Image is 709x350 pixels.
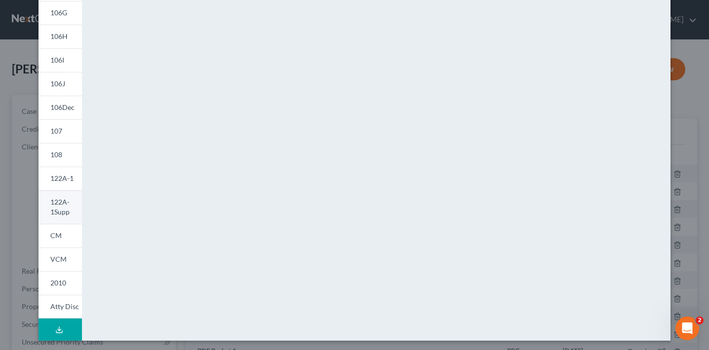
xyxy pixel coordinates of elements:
span: 106J [50,79,65,88]
span: 106H [50,32,68,40]
span: 106G [50,8,67,17]
a: 106H [39,25,82,48]
a: 2010 [39,271,82,295]
a: 107 [39,119,82,143]
a: 106G [39,1,82,25]
a: 106Dec [39,96,82,119]
a: 122A-1Supp [39,190,82,224]
a: VCM [39,247,82,271]
span: VCM [50,255,67,263]
iframe: Intercom live chat [675,316,699,340]
span: 2 [696,316,704,324]
a: 108 [39,143,82,167]
a: CM [39,224,82,247]
span: Atty Disc [50,302,79,311]
span: 2010 [50,279,66,287]
span: 106I [50,56,64,64]
span: 122A-1 [50,174,74,182]
span: 106Dec [50,103,75,111]
span: 108 [50,150,62,159]
a: 106I [39,48,82,72]
a: 106J [39,72,82,96]
a: Atty Disc [39,295,82,319]
a: 122A-1 [39,167,82,190]
span: 122A-1Supp [50,198,70,216]
span: 107 [50,127,62,135]
span: CM [50,231,62,240]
